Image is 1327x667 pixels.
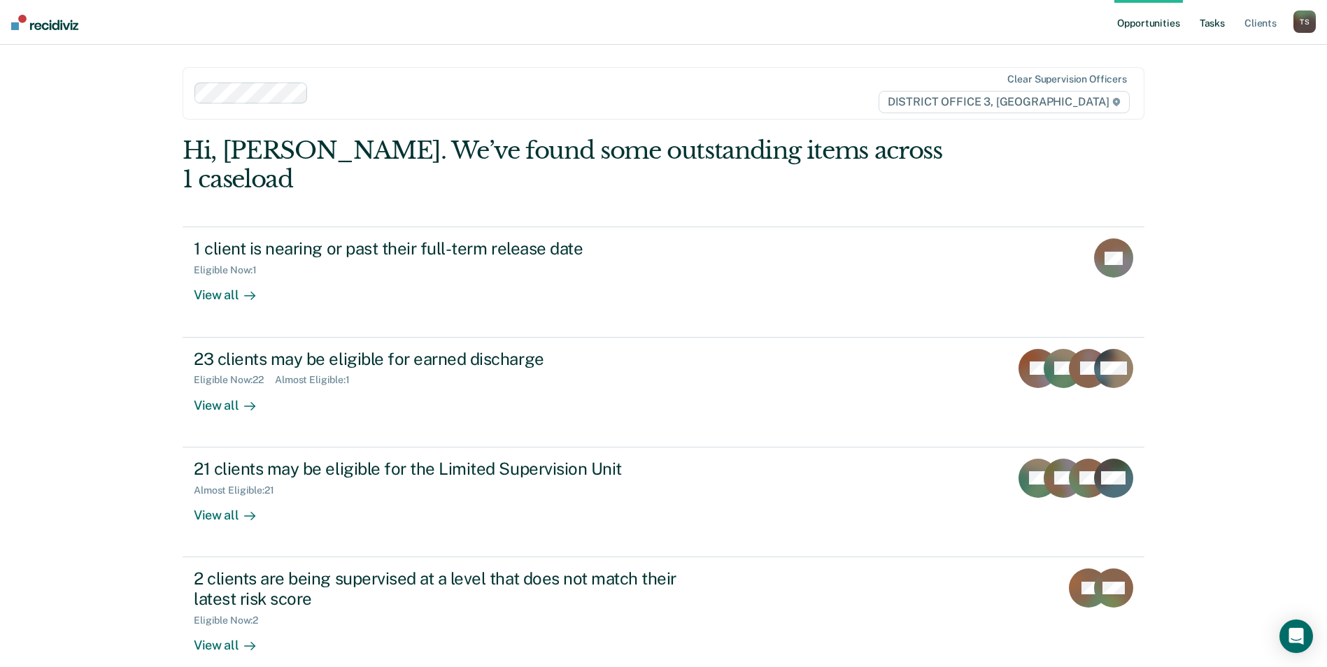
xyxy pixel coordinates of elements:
div: View all [194,626,272,653]
div: Almost Eligible : 1 [275,374,361,386]
div: Almost Eligible : 21 [194,485,285,496]
div: View all [194,276,272,303]
div: T S [1293,10,1316,33]
div: 2 clients are being supervised at a level that does not match their latest risk score [194,568,685,609]
div: Eligible Now : 22 [194,374,275,386]
div: View all [194,386,272,413]
div: Hi, [PERSON_NAME]. We’ve found some outstanding items across 1 caseload [183,136,952,194]
div: Eligible Now : 2 [194,615,269,626]
a: 21 clients may be eligible for the Limited Supervision UnitAlmost Eligible:21View all [183,447,1144,557]
button: TS [1293,10,1316,33]
a: 1 client is nearing or past their full-term release dateEligible Now:1View all [183,227,1144,337]
div: 23 clients may be eligible for earned discharge [194,349,685,369]
div: 21 clients may be eligible for the Limited Supervision Unit [194,459,685,479]
span: DISTRICT OFFICE 3, [GEOGRAPHIC_DATA] [879,91,1130,113]
div: Open Intercom Messenger [1279,619,1313,653]
div: View all [194,496,272,523]
div: Eligible Now : 1 [194,264,268,276]
div: 1 client is nearing or past their full-term release date [194,238,685,259]
img: Recidiviz [11,15,78,30]
div: Clear supervision officers [1007,73,1126,85]
a: 23 clients may be eligible for earned dischargeEligible Now:22Almost Eligible:1View all [183,338,1144,447]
